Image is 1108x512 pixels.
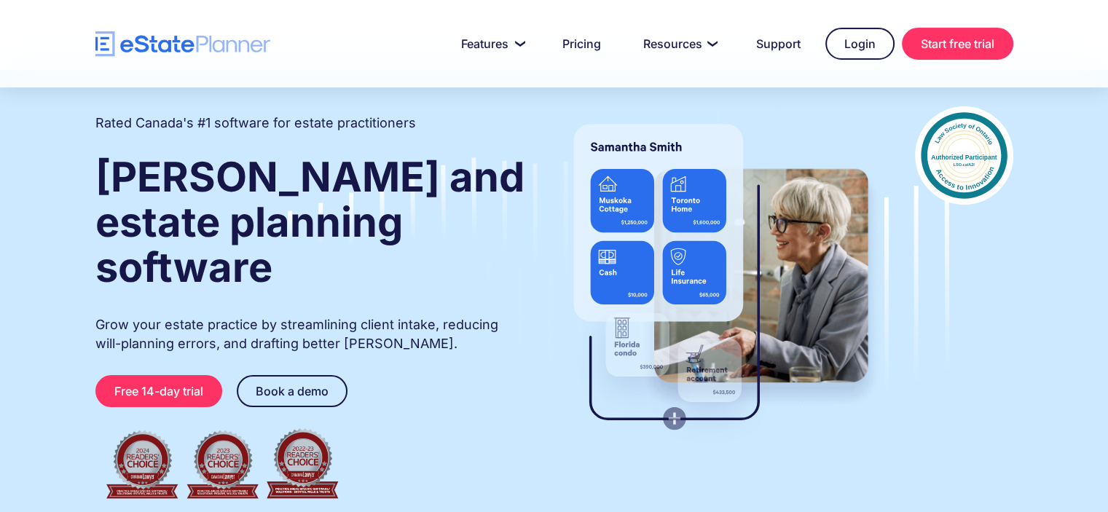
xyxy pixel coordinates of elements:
[902,28,1013,60] a: Start free trial
[556,106,886,449] img: estate planner showing wills to their clients, using eState Planner, a leading estate planning so...
[545,29,618,58] a: Pricing
[95,152,524,292] strong: [PERSON_NAME] and estate planning software
[825,28,895,60] a: Login
[626,29,731,58] a: Resources
[444,29,538,58] a: Features
[237,375,347,407] a: Book a demo
[95,315,527,353] p: Grow your estate practice by streamlining client intake, reducing will-planning errors, and draft...
[95,31,270,57] a: home
[95,375,222,407] a: Free 14-day trial
[739,29,818,58] a: Support
[95,114,416,133] h2: Rated Canada's #1 software for estate practitioners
